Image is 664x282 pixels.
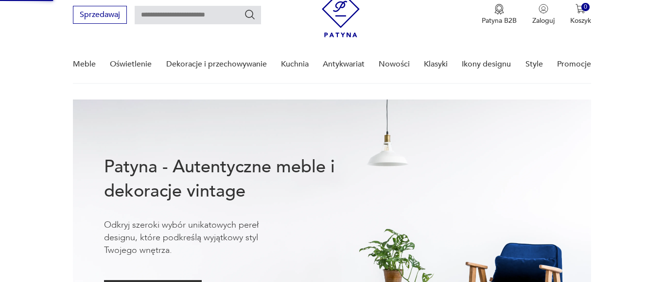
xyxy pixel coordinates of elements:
[482,4,517,25] a: Ikona medaluPatyna B2B
[379,46,410,83] a: Nowości
[73,6,127,24] button: Sprzedawaj
[73,46,96,83] a: Meble
[532,4,555,25] button: Zaloguj
[482,16,517,25] p: Patyna B2B
[462,46,511,83] a: Ikony designu
[576,4,585,14] img: Ikona koszyka
[581,3,590,11] div: 0
[525,46,543,83] a: Style
[557,46,591,83] a: Promocje
[281,46,309,83] a: Kuchnia
[539,4,548,14] img: Ikonka użytkownika
[166,46,267,83] a: Dekoracje i przechowywanie
[244,9,256,20] button: Szukaj
[482,4,517,25] button: Patyna B2B
[532,16,555,25] p: Zaloguj
[104,219,289,257] p: Odkryj szeroki wybór unikatowych pereł designu, które podkreślą wyjątkowy styl Twojego wnętrza.
[104,155,367,203] h1: Patyna - Autentyczne meble i dekoracje vintage
[73,12,127,19] a: Sprzedawaj
[424,46,448,83] a: Klasyki
[110,46,152,83] a: Oświetlenie
[494,4,504,15] img: Ikona medalu
[570,16,591,25] p: Koszyk
[323,46,365,83] a: Antykwariat
[570,4,591,25] button: 0Koszyk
